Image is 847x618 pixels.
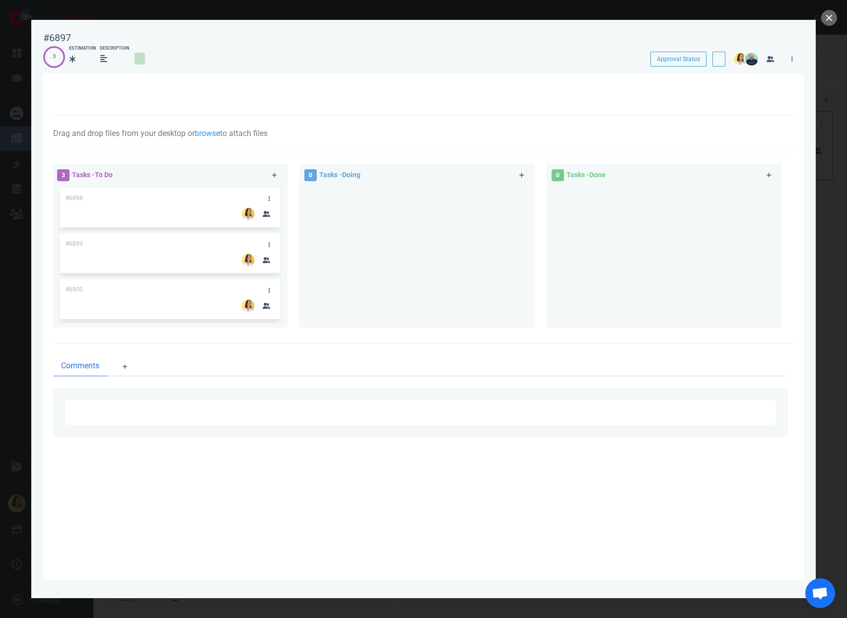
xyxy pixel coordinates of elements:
[745,53,758,66] img: 26
[43,32,71,44] div: #6897
[650,52,706,67] button: Approval Status
[61,360,99,372] span: Comments
[53,129,195,138] span: Drag and drop files from your desktop or
[242,254,255,267] img: 26
[552,169,564,181] span: 0
[220,129,268,138] span: to attach files
[304,169,317,181] span: 0
[53,53,56,61] div: 3
[242,299,255,312] img: 26
[319,171,360,179] span: Tasks - Doing
[66,195,83,202] span: #6898
[734,53,747,66] img: 26
[66,240,83,247] span: #6899
[805,578,835,608] div: Ouvrir le chat
[566,171,606,179] span: Tasks - Done
[72,171,113,179] span: Tasks - To Do
[821,10,837,26] button: close
[69,45,96,52] div: Estimation
[66,286,83,293] span: #6900
[195,129,220,138] a: browse
[242,207,255,220] img: 26
[57,169,70,181] span: 3
[100,45,129,52] div: Description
